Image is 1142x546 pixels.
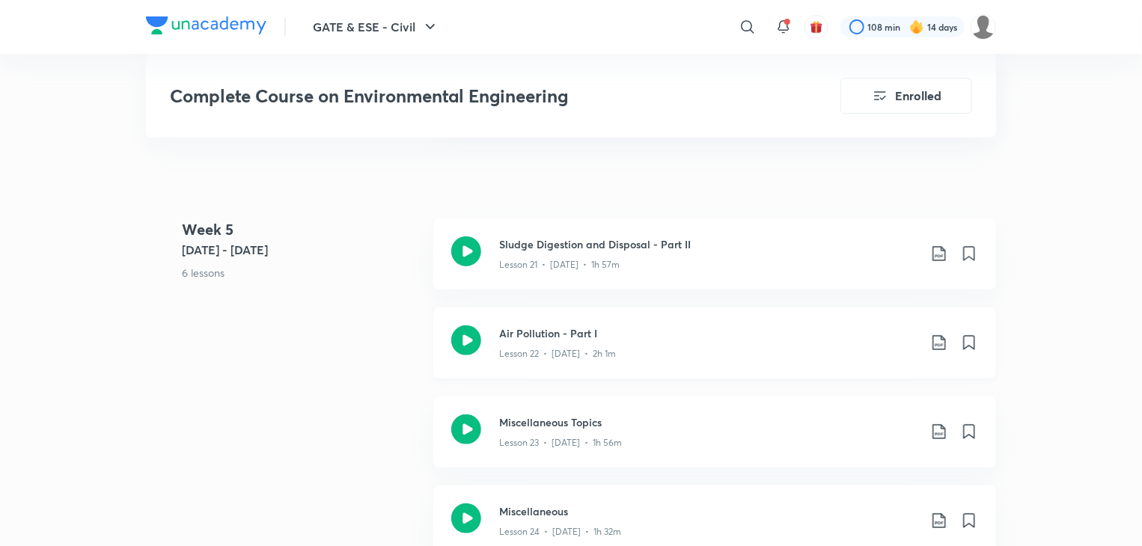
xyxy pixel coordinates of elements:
img: Company Logo [146,16,266,34]
a: Sludge Digestion and Disposal - Part IILesson 21 • [DATE] • 1h 57m [433,218,996,307]
button: GATE & ESE - Civil [304,12,448,42]
a: Miscellaneous TopicsLesson 23 • [DATE] • 1h 56m [433,396,996,485]
h4: Week 5 [182,218,421,241]
img: avatar [810,20,823,34]
h3: Miscellaneous Topics [499,414,918,430]
button: avatar [804,15,828,39]
p: 6 lessons [182,265,421,280]
button: Enrolled [840,78,972,114]
p: Lesson 24 • [DATE] • 1h 32m [499,525,621,539]
p: Lesson 22 • [DATE] • 2h 1m [499,347,616,361]
h3: Miscellaneous [499,503,918,519]
h5: [DATE] - [DATE] [182,241,421,259]
p: Lesson 21 • [DATE] • 1h 57m [499,258,620,272]
h3: Air Pollution - Part I [499,325,918,341]
h3: Sludge Digestion and Disposal - Part II [499,236,918,252]
a: Company Logo [146,16,266,38]
a: Air Pollution - Part ILesson 22 • [DATE] • 2h 1m [433,307,996,396]
img: Anjali kumari [971,14,996,40]
h3: Complete Course on Environmental Engineering [170,85,756,107]
p: Lesson 23 • [DATE] • 1h 56m [499,436,622,450]
img: streak [909,19,924,34]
